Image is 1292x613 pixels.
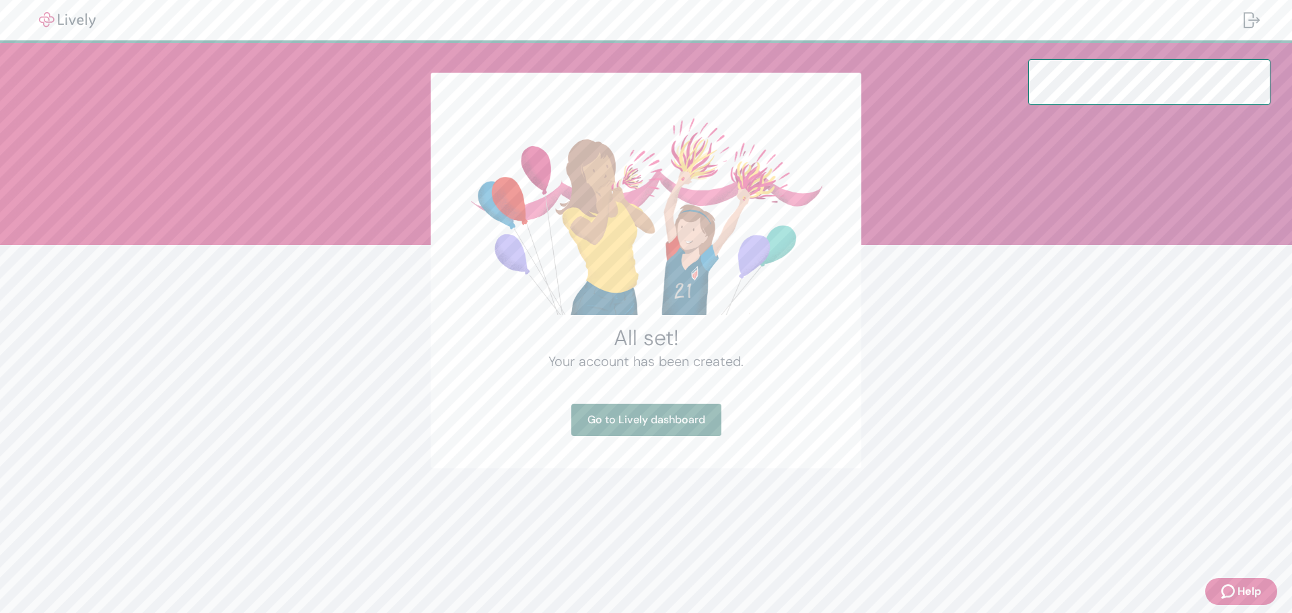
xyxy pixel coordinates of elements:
[1205,578,1277,605] button: Zendesk support iconHelp
[571,404,721,436] a: Go to Lively dashboard
[1221,583,1237,600] svg: Zendesk support icon
[463,351,829,371] h4: Your account has been created.
[463,324,829,351] h2: All set!
[1233,4,1270,36] button: Log out
[1237,583,1261,600] span: Help
[30,12,105,28] img: Lively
